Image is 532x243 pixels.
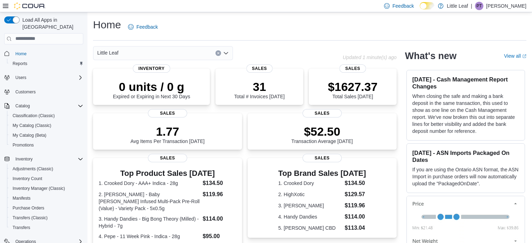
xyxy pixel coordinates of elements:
[13,133,47,138] span: My Catalog (Beta)
[13,186,65,191] span: Inventory Manager (Classic)
[246,64,272,73] span: Sales
[10,204,83,212] span: Purchase Orders
[203,232,236,241] dd: $95.00
[223,50,229,56] button: Open list of options
[7,203,86,213] button: Purchase Orders
[10,194,33,202] a: Manifests
[405,50,456,62] h2: What's new
[10,131,83,140] span: My Catalog (Beta)
[291,124,353,138] p: $52.50
[99,233,200,240] dt: 4. Pepe - 11 Week Pink - Indica - 28g
[7,121,86,130] button: My Catalog (Classic)
[345,190,366,199] dd: $129.57
[278,180,342,187] dt: 1. Crooked Dory
[10,121,54,130] a: My Catalog (Classic)
[13,113,55,119] span: Classification (Classic)
[13,88,38,96] a: Customers
[278,224,342,231] dt: 5. [PERSON_NAME] CBD
[7,164,86,174] button: Adjustments (Classic)
[15,103,30,109] span: Catalog
[10,174,45,183] a: Inventory Count
[13,102,83,110] span: Catalog
[13,49,83,58] span: Home
[303,154,342,162] span: Sales
[13,166,53,172] span: Adjustments (Classic)
[10,184,68,193] a: Inventory Manager (Classic)
[10,204,47,212] a: Purchase Orders
[130,124,205,144] div: Avg Items Per Transaction [DATE]
[475,2,483,10] div: Paul Thompson
[13,195,30,201] span: Manifests
[278,191,342,198] dt: 2. HighXotic
[278,169,366,178] h3: Top Brand Sales [DATE]
[15,75,26,80] span: Users
[328,80,378,99] div: Total Sales [DATE]
[343,55,397,60] p: Updated 1 minute(s) ago
[504,53,526,59] a: View allExternal link
[447,2,468,10] p: Little Leaf
[133,64,170,73] span: Inventory
[99,191,200,212] dt: 2. [PERSON_NAME] - Baby [PERSON_NAME] Infused Multi-Pack Pre-Roll (Value) - Variety Pack - 5x0.5g
[1,101,86,111] button: Catalog
[392,2,414,9] span: Feedback
[136,23,158,30] span: Feedback
[13,73,83,82] span: Users
[15,51,27,57] span: Home
[13,87,83,96] span: Customers
[10,194,83,202] span: Manifests
[1,73,86,83] button: Users
[99,180,200,187] dt: 1. Crooked Dory - AAA+ Indica - 28g
[10,121,83,130] span: My Catalog (Classic)
[148,109,187,117] span: Sales
[7,184,86,193] button: Inventory Manager (Classic)
[1,49,86,59] button: Home
[15,89,36,95] span: Customers
[203,179,236,187] dd: $134.50
[10,174,83,183] span: Inventory Count
[113,80,190,99] div: Expired or Expiring in Next 30 Days
[215,50,221,56] button: Clear input
[13,50,29,58] a: Home
[476,2,482,10] span: PT
[13,215,48,221] span: Transfers (Classic)
[345,179,366,187] dd: $134.50
[278,213,342,220] dt: 4. Handy Dandies
[13,142,34,148] span: Promotions
[303,109,342,117] span: Sales
[7,223,86,233] button: Transfers
[13,73,29,82] button: Users
[20,16,83,30] span: Load All Apps in [GEOGRAPHIC_DATA]
[412,149,519,163] h3: [DATE] - ASN Imports Packaged On Dates
[10,112,58,120] a: Classification (Classic)
[7,193,86,203] button: Manifests
[328,80,378,94] p: $1627.37
[13,155,35,163] button: Inventory
[10,131,49,140] a: My Catalog (Beta)
[113,80,190,94] p: 0 units / 0 g
[10,141,83,149] span: Promotions
[10,141,37,149] a: Promotions
[99,215,200,229] dt: 3. Handy Dandies - Big Bong Theory (Milled) - Hybrid - 7g
[13,176,42,181] span: Inventory Count
[99,169,236,178] h3: Top Product Sales [DATE]
[10,214,83,222] span: Transfers (Classic)
[7,111,86,121] button: Classification (Classic)
[345,201,366,210] dd: $119.96
[10,59,30,68] a: Reports
[97,49,119,57] span: Little Leaf
[13,123,51,128] span: My Catalog (Classic)
[486,2,526,10] p: [PERSON_NAME]
[13,205,44,211] span: Purchase Orders
[345,224,366,232] dd: $113.04
[420,2,434,9] input: Dark Mode
[203,190,236,199] dd: $119.96
[10,59,83,68] span: Reports
[203,215,236,223] dd: $114.00
[471,2,472,10] p: |
[412,93,519,135] p: When closing the safe and making a bank deposit in the same transaction, this used to show as one...
[7,130,86,140] button: My Catalog (Beta)
[412,166,519,187] p: If you are using the Ontario ASN format, the ASN Import in purchase orders will now automatically...
[10,223,33,232] a: Transfers
[14,2,45,9] img: Cova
